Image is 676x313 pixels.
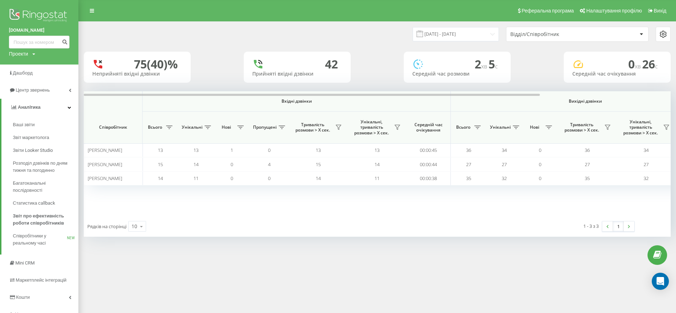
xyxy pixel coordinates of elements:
[316,175,321,181] span: 14
[475,56,489,72] span: 2
[13,232,67,247] span: Співробітники у реальному часі
[406,171,451,185] td: 00:00:38
[193,175,198,181] span: 11
[375,175,380,181] span: 11
[217,124,235,130] span: Нові
[495,62,498,70] span: c
[585,147,590,153] span: 36
[510,31,595,37] div: Відділ/Співробітник
[13,200,55,207] span: Статистика callback
[13,131,78,144] a: Звіт маркетолога
[654,8,666,14] span: Вихід
[9,36,69,48] input: Пошук за номером
[146,124,164,130] span: Всього
[466,147,471,153] span: 36
[412,71,502,77] div: Середній час розмови
[193,161,198,168] span: 14
[490,124,511,130] span: Унікальні
[158,147,163,153] span: 13
[466,161,471,168] span: 27
[9,50,28,57] div: Проекти
[15,260,35,266] span: Mini CRM
[161,98,432,104] span: Вхідні дзвінки
[268,175,270,181] span: 0
[182,124,202,130] span: Унікальні
[628,56,642,72] span: 0
[16,277,67,283] span: Маркетплейс інтеграцій
[13,157,78,177] a: Розподіл дзвінків по дням тижня та погодинно
[502,147,507,153] span: 34
[466,175,471,181] span: 35
[613,221,624,231] a: 1
[16,87,50,93] span: Центр звернень
[583,222,599,230] div: 1 - 3 з 3
[655,62,658,70] span: c
[586,8,642,14] span: Налаштування профілю
[489,56,498,72] span: 5
[252,71,342,77] div: Прийняті вхідні дзвінки
[652,273,669,290] div: Open Intercom Messenger
[375,147,380,153] span: 13
[522,8,574,14] span: Реферальна програма
[13,147,53,154] span: Звіти Looker Studio
[18,104,41,110] span: Аналiтика
[13,210,78,230] a: Звіт про ефективність роботи співробітників
[406,157,451,171] td: 00:00:44
[134,57,178,71] div: 75 (40)%
[1,99,78,116] a: Аналiтика
[13,144,78,157] a: Звіти Looker Studio
[635,62,642,70] span: хв
[13,160,75,174] span: Розподіл дзвінків по дням тижня та погодинно
[375,161,380,168] span: 14
[316,147,321,153] span: 13
[585,161,590,168] span: 27
[642,56,658,72] span: 26
[92,71,182,77] div: Неприйняті вхідні дзвінки
[231,161,233,168] span: 0
[13,180,75,194] span: Багатоканальні послідовності
[526,124,543,130] span: Нові
[13,70,33,76] span: Дашборд
[502,161,507,168] span: 27
[13,212,75,227] span: Звіт про ефективність роботи співробітників
[9,7,69,25] img: Ringostat logo
[131,223,137,230] div: 10
[539,147,541,153] span: 0
[231,175,233,181] span: 0
[406,143,451,157] td: 00:00:45
[231,147,233,153] span: 1
[253,124,277,130] span: Пропущені
[572,71,662,77] div: Середній час очікування
[351,119,392,136] span: Унікальні, тривалість розмови > Х сек.
[454,124,472,130] span: Всього
[502,175,507,181] span: 32
[13,177,78,197] a: Багатоканальні послідовності
[268,161,270,168] span: 4
[620,119,661,136] span: Унікальні, тривалість розмови > Х сек.
[88,175,122,181] span: [PERSON_NAME]
[481,62,489,70] span: хв
[13,121,35,128] span: Ваші звіти
[158,175,163,181] span: 14
[9,27,69,34] a: [DOMAIN_NAME]
[13,118,78,131] a: Ваші звіти
[88,161,122,168] span: [PERSON_NAME]
[13,197,78,210] a: Статистика callback
[88,147,122,153] span: [PERSON_NAME]
[90,124,136,130] span: Співробітник
[292,122,333,133] span: Тривалість розмови > Х сек.
[13,230,78,250] a: Співробітники у реальному часіNEW
[325,57,338,71] div: 42
[87,223,127,230] span: Рядків на сторінці
[644,147,649,153] span: 34
[561,122,602,133] span: Тривалість розмови > Х сек.
[193,147,198,153] span: 13
[316,161,321,168] span: 15
[158,161,163,168] span: 15
[539,161,541,168] span: 0
[13,134,49,141] span: Звіт маркетолога
[16,294,30,300] span: Кошти
[539,175,541,181] span: 0
[412,122,445,133] span: Середній час очікування
[585,175,590,181] span: 35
